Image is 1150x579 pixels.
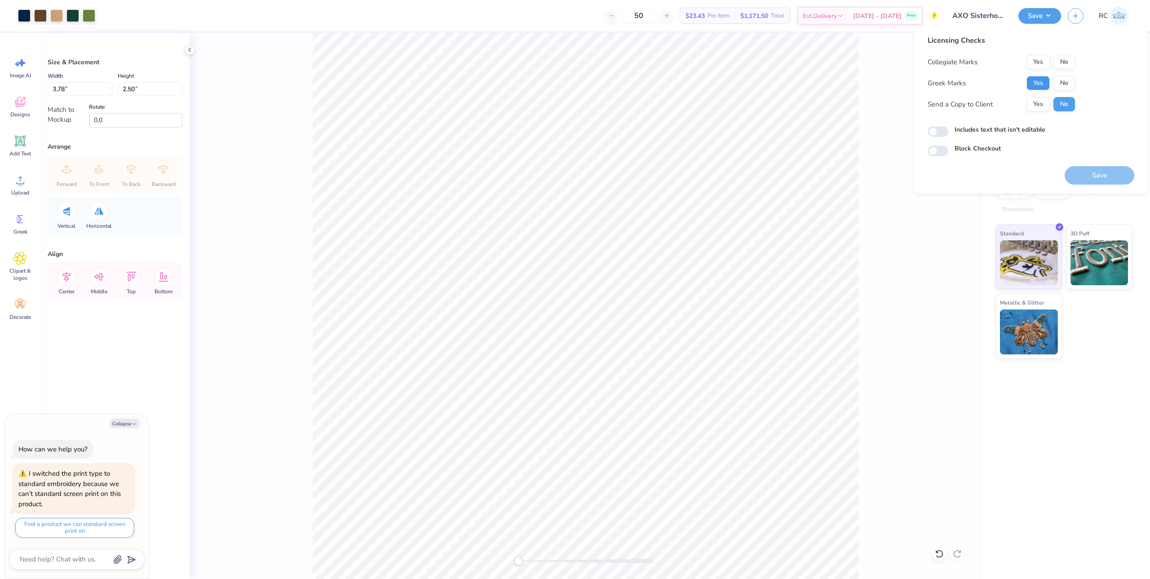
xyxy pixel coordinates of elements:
button: Collapse [110,419,140,428]
button: Save [1018,8,1061,24]
span: Free [907,13,916,19]
span: Greek [13,228,27,235]
div: Collegiate Marks [928,57,977,67]
div: Match to Mockup [48,105,84,125]
span: Decorate [9,314,31,321]
label: Includes text that isn't editable [955,125,1045,134]
div: Size & Placement [48,57,182,67]
label: Width [48,71,63,81]
span: Center [59,288,75,295]
span: Total [771,11,784,21]
span: $23.43 [686,11,705,21]
img: 3D Puff [1070,240,1128,285]
span: Metallic & Glitter [1000,298,1044,307]
span: Per Item [708,11,730,21]
span: Standard [1000,229,1024,238]
div: Licensing Checks [928,35,1075,46]
span: Vertical [57,222,75,230]
span: Add Text [9,150,31,157]
span: RC [1099,11,1108,21]
div: Rhinestones [996,203,1039,217]
button: Yes [1026,97,1050,111]
img: Metallic & Glitter [1000,309,1058,354]
span: Est. Delivery [803,11,837,21]
span: Top [127,288,136,295]
button: Yes [1026,76,1050,90]
span: Bottom [155,288,172,295]
div: Align [48,249,182,259]
label: Block Checkout [955,144,1001,153]
span: Upload [11,189,29,196]
div: I switched the print type to standard embroidery because we can’t standard screen print on this p... [18,469,121,508]
span: Middle [91,288,107,295]
span: Horizontal [86,222,112,230]
div: Arrange [48,142,182,151]
span: Clipart & logos [5,267,35,282]
button: Yes [1026,55,1050,69]
div: Accessibility label [514,557,523,566]
button: No [1053,97,1075,111]
div: Greek Marks [928,78,966,88]
div: How can we help you? [18,445,88,454]
button: No [1053,55,1075,69]
a: RC [1095,7,1132,25]
span: [DATE] - [DATE] [853,11,902,21]
span: Image AI [10,72,31,79]
input: – – [621,8,656,24]
span: Designs [10,111,30,118]
span: 3D Puff [1070,229,1089,238]
button: Find a product we can standard screen print on [15,518,134,538]
img: Rio Cabojoc [1110,7,1128,25]
label: Rotate [89,102,105,112]
input: Untitled Design [946,7,1012,25]
div: Send a Copy to Client [928,99,993,110]
span: $1,171.50 [740,11,768,21]
button: No [1053,76,1075,90]
img: Standard [1000,240,1058,285]
label: Height [118,71,134,81]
